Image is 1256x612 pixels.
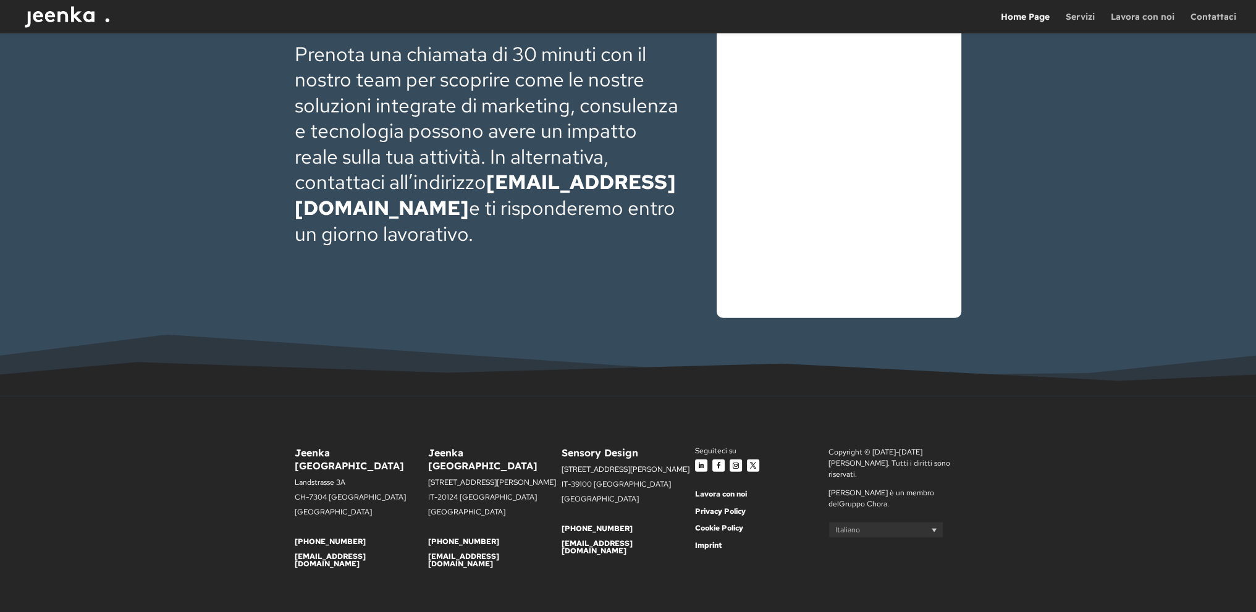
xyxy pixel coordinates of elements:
h6: Jeenka [GEOGRAPHIC_DATA] [428,446,562,479]
p: [GEOGRAPHIC_DATA] [295,508,428,523]
p: [PERSON_NAME] è un membro del . [828,487,962,509]
a: Contattaci [1191,12,1236,33]
p: [STREET_ADDRESS][PERSON_NAME] [562,466,695,480]
a: Lavora con noi [1111,12,1174,33]
a: [EMAIL_ADDRESS][DOMAIN_NAME] [295,551,366,569]
p: IT-39100 [GEOGRAPHIC_DATA] [562,480,695,495]
a: Segui su Facebook [712,459,725,472]
p: Landstrasse 3A [295,479,428,493]
a: [EMAIL_ADDRESS][DOMAIN_NAME] [295,169,676,221]
span: Copyright © [DATE]-[DATE] [PERSON_NAME]. Tutti i diritti sono riservati. [828,447,950,479]
p: [GEOGRAPHIC_DATA] [562,495,695,510]
p: [STREET_ADDRESS][PERSON_NAME] [428,479,562,493]
a: [PHONE_NUMBER] [295,537,366,547]
p: IT-20124 [GEOGRAPHIC_DATA] [428,493,562,508]
a: [PHONE_NUMBER] [428,537,499,547]
p: CH-7304 [GEOGRAPHIC_DATA] [295,493,428,508]
a: Lavora con noi [695,489,747,499]
h6: Sensory Design [562,446,695,466]
a: Gruppo Chora [839,499,887,509]
a: Segui su X [747,459,759,472]
a: Cookie Policy [695,523,743,533]
a: Segui su Instagram [730,459,742,472]
a: Privacy Policy [695,506,746,516]
span: Italiano [835,526,860,535]
a: Imprint [695,540,722,550]
h6: Jeenka [GEOGRAPHIC_DATA] [295,446,428,479]
p: Prenota una chiamata di 30 minuti con il nostro team per scoprire come le nostre soluzioni integr... [295,41,680,247]
a: Segui su LinkedIn [695,459,707,472]
a: Italiano [828,522,943,537]
p: [GEOGRAPHIC_DATA] [428,508,562,523]
div: Seguiteci su [695,446,828,456]
a: [PHONE_NUMBER] [562,524,633,534]
a: [EMAIL_ADDRESS][DOMAIN_NAME] [562,539,633,556]
a: Servizi [1066,12,1095,33]
a: [EMAIL_ADDRESS][DOMAIN_NAME] [428,551,499,569]
a: Home Page [1001,12,1050,33]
